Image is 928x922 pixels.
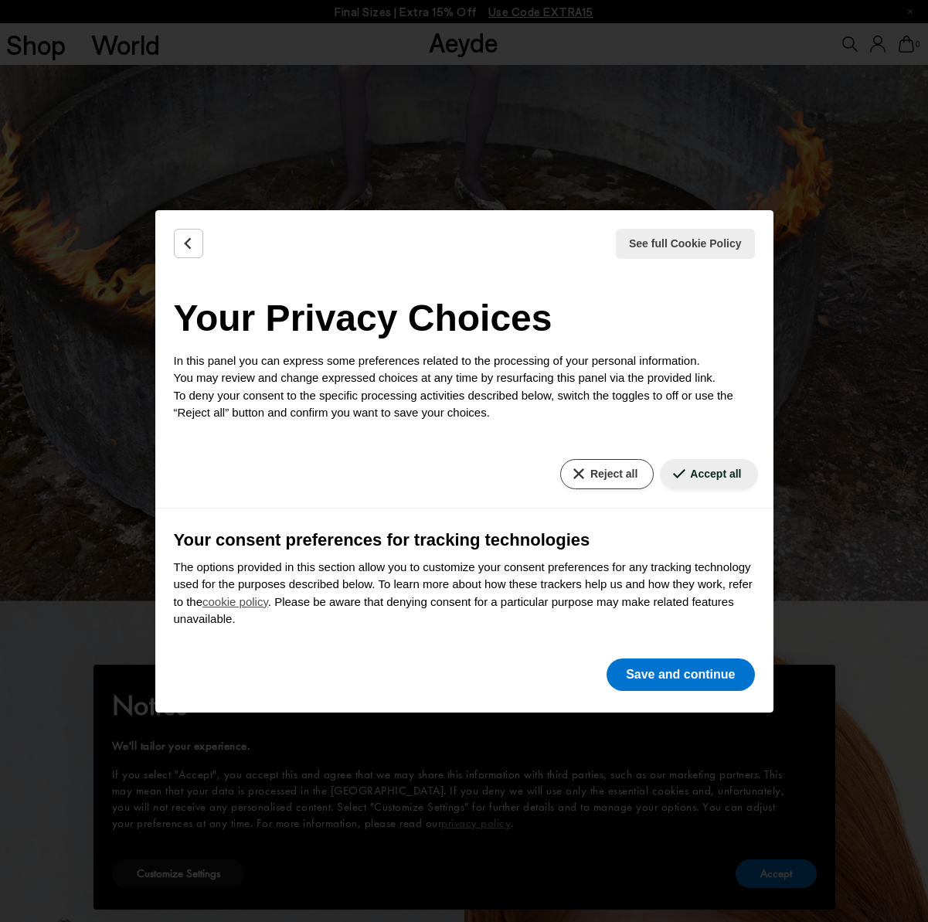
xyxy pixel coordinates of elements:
[560,459,654,489] button: Reject all
[174,229,203,258] button: Back
[660,459,757,489] button: Accept all
[174,559,755,628] p: The options provided in this section allow you to customize your consent preferences for any trac...
[174,527,755,553] h3: Your consent preferences for tracking technologies
[174,352,755,422] p: In this panel you can express some preferences related to the processing of your personal informa...
[174,291,755,346] h2: Your Privacy Choices
[616,229,755,259] button: See full Cookie Policy
[629,236,742,252] span: See full Cookie Policy
[607,658,754,691] button: Save and continue
[202,595,268,608] a: cookie policy - link opens in a new tab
